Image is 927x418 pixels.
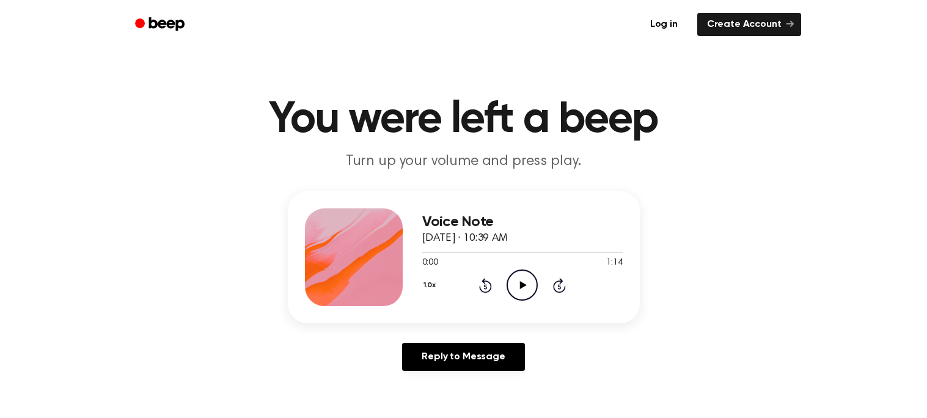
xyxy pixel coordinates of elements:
a: Log in [638,10,690,38]
p: Turn up your volume and press play. [229,152,698,172]
h3: Voice Note [422,214,623,230]
a: Beep [126,13,196,37]
button: 1.0x [422,275,441,296]
a: Create Account [697,13,801,36]
h1: You were left a beep [151,98,777,142]
span: 0:00 [422,257,438,269]
a: Reply to Message [402,343,524,371]
span: 1:14 [606,257,622,269]
span: [DATE] · 10:39 AM [422,233,508,244]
